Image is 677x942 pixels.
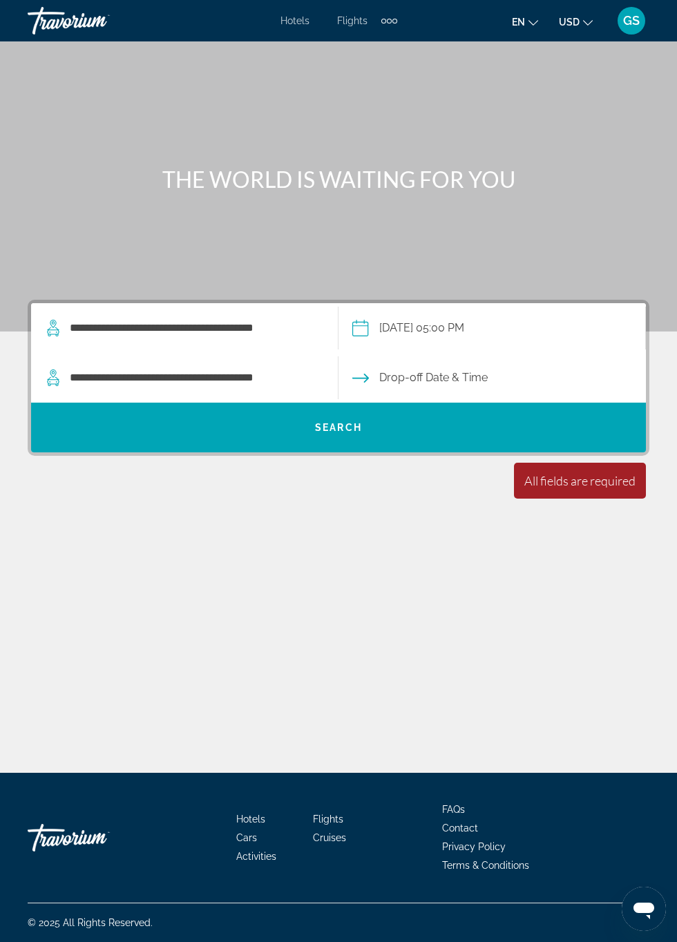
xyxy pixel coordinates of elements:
[352,303,464,353] button: Pickup date: Dec 09, 2025 05:00 PM
[236,814,265,825] a: Hotels
[313,832,346,843] a: Cruises
[236,851,276,862] a: Activities
[512,17,525,28] span: en
[512,12,538,32] button: Change language
[559,12,593,32] button: Change currency
[524,473,636,488] div: All fields are required
[31,303,646,452] div: Search widget
[442,860,529,871] a: Terms & Conditions
[236,832,257,843] a: Cars
[313,814,343,825] a: Flights
[68,367,324,388] input: Search dropoff location
[352,353,488,403] button: Open drop-off date and time picker
[622,887,666,931] iframe: Кнопка запуска окна обмена сообщениями
[337,15,368,26] a: Flights
[442,841,506,852] a: Privacy Policy
[559,17,580,28] span: USD
[28,3,166,39] a: Travorium
[442,804,465,815] a: FAQs
[68,318,324,338] input: Search pickup location
[79,166,598,193] h1: THE WORLD IS WAITING FOR YOU
[315,422,362,433] span: Search
[623,14,640,28] span: GS
[28,917,153,928] span: © 2025 All Rights Reserved.
[442,823,478,834] a: Contact
[381,10,397,32] button: Extra navigation items
[31,403,646,452] button: Search
[280,15,309,26] a: Hotels
[613,6,649,35] button: User Menu
[28,817,166,858] a: Go Home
